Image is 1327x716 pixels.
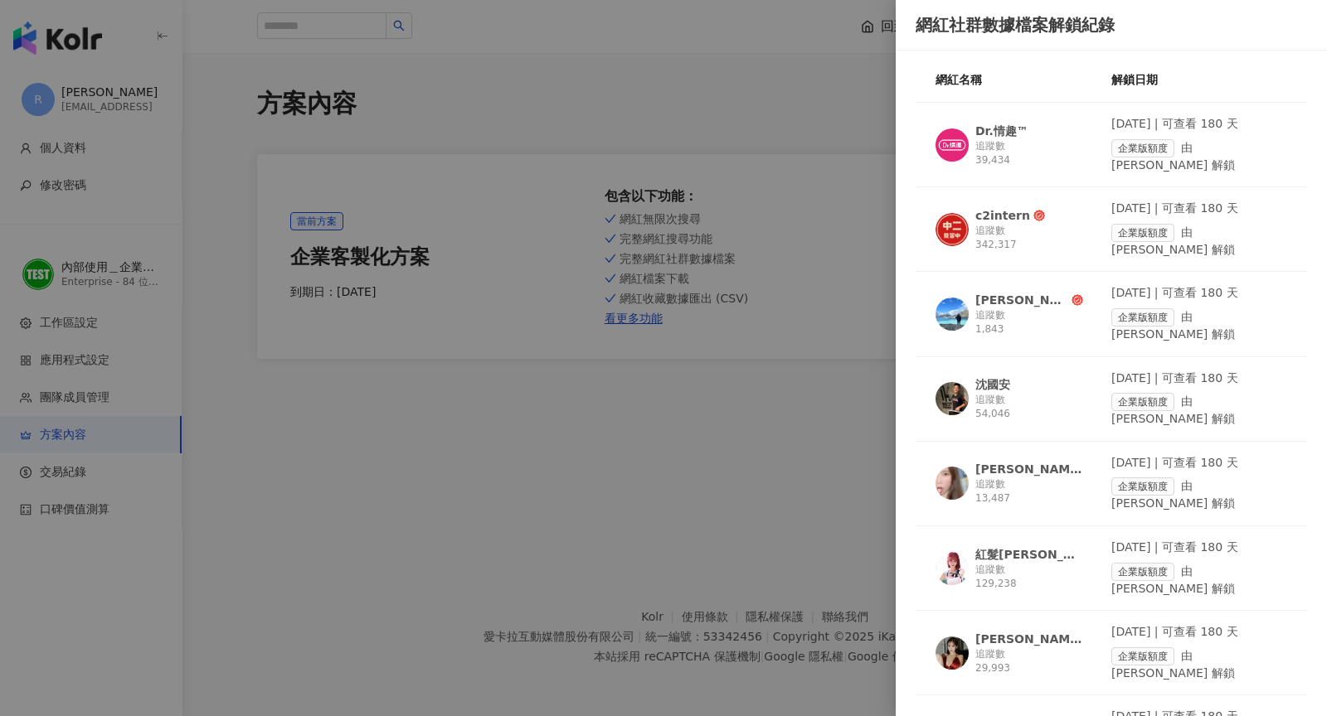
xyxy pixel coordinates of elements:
[975,631,1083,647] div: [PERSON_NAME] 🍑
[916,285,1307,356] a: KOL Avatar[PERSON_NAME]追蹤數 1,843[DATE] | 可查看 180 天企業版額度由 [PERSON_NAME] 解鎖
[1111,224,1174,242] span: 企業版額度
[1111,308,1174,327] span: 企業版額度
[936,213,969,246] img: KOL Avatar
[975,123,1028,139] div: Dr.情趣™
[975,647,1083,675] div: 追蹤數 29,993
[1111,539,1287,556] div: [DATE] | 可查看 180 天
[1111,308,1287,343] div: 由 [PERSON_NAME] 解鎖
[975,477,1083,506] div: 追蹤數 13,487
[975,376,1010,393] div: 沈國安
[1111,70,1287,89] div: 解鎖日期
[1111,201,1287,217] div: [DATE] | 可查看 180 天
[916,201,1307,272] a: KOL Avatarc2intern追蹤數 342,317[DATE] | 可查看 180 天企業版額度由 [PERSON_NAME] 解鎖
[936,128,969,162] img: KOL Avatar
[975,393,1083,421] div: 追蹤數 54,046
[975,461,1083,477] div: [PERSON_NAME]
[975,224,1083,252] div: 追蹤數 342,317
[975,563,1083,591] div: 追蹤數 129,238
[916,624,1307,695] a: KOL Avatar[PERSON_NAME] 🍑追蹤數 29,993[DATE] | 可查看 180 天企業版額度由 [PERSON_NAME] 解鎖
[936,552,969,585] img: KOL Avatar
[1111,455,1287,472] div: [DATE] | 可查看 180 天
[1111,393,1174,411] span: 企業版額度
[1111,477,1287,512] div: 由 [PERSON_NAME] 解鎖
[1111,224,1287,259] div: 由 [PERSON_NAME] 解鎖
[916,370,1307,442] a: KOL Avatar沈國安追蹤數 54,046[DATE] | 可查看 180 天企業版額度由 [PERSON_NAME] 解鎖
[1111,563,1174,581] span: 企業版額度
[975,207,1030,224] div: c2intern
[1111,139,1287,174] div: 由 [PERSON_NAME] 解鎖
[1111,647,1287,682] div: 由 [PERSON_NAME] 解鎖
[916,13,1307,36] div: 網紅社群數據檔案解鎖紀錄
[916,539,1307,611] a: KOL Avatar紅髮[PERSON_NAME]💕[PERSON_NAME]⭐️ アンナ🌟追蹤數 129,238[DATE] | 可查看 180 天企業版額度由 [PERSON_NAME] 解鎖
[1111,477,1174,496] span: 企業版額度
[936,298,969,331] img: KOL Avatar
[936,70,1111,89] div: 網紅名稱
[1111,285,1287,302] div: [DATE] | 可查看 180 天
[975,139,1083,167] div: 追蹤數 39,434
[1111,116,1287,133] div: [DATE] | 可查看 180 天
[975,546,1083,563] div: 紅髮[PERSON_NAME]💕[PERSON_NAME]⭐️ アンナ🌟
[975,292,1068,308] div: [PERSON_NAME]
[1111,647,1174,665] span: 企業版額度
[975,308,1083,336] div: 追蹤數 1,843
[936,382,969,415] img: KOL Avatar
[1111,370,1287,387] div: [DATE] | 可查看 180 天
[1111,393,1287,428] div: 由 [PERSON_NAME] 解鎖
[936,467,969,500] img: KOL Avatar
[1111,563,1287,597] div: 由 [PERSON_NAME] 解鎖
[1111,624,1287,641] div: [DATE] | 可查看 180 天
[916,116,1307,187] a: KOL AvatarDr.情趣™追蹤數 39,434[DATE] | 可查看 180 天企業版額度由 [PERSON_NAME] 解鎖
[916,455,1307,526] a: KOL Avatar[PERSON_NAME]追蹤數 13,487[DATE] | 可查看 180 天企業版額度由 [PERSON_NAME] 解鎖
[1111,139,1174,157] span: 企業版額度
[936,636,969,670] img: KOL Avatar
